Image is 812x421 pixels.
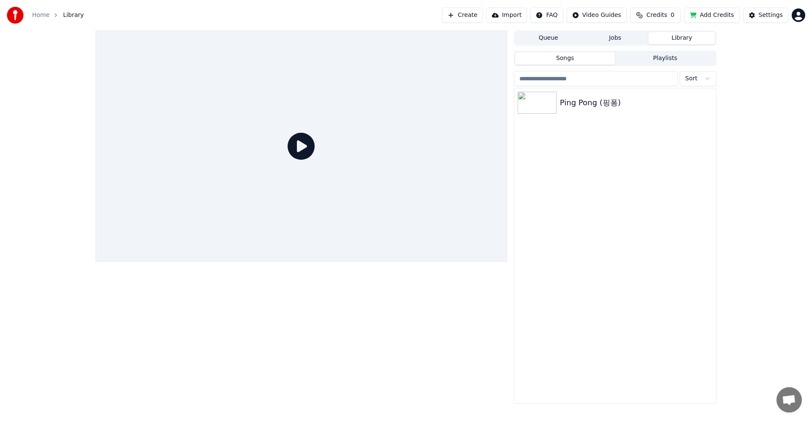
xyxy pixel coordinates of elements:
button: Library [648,32,715,44]
span: Sort [685,74,697,83]
button: Video Guides [567,8,627,23]
span: Credits [646,11,667,19]
button: Playlists [615,52,715,65]
div: Ping Pong (핑퐁) [560,97,713,109]
nav: breadcrumb [32,11,84,19]
div: Settings [759,11,783,19]
button: Add Credits [684,8,740,23]
span: 0 [671,11,675,19]
img: youka [7,7,24,24]
button: Create [442,8,483,23]
button: FAQ [530,8,563,23]
button: Songs [515,52,615,65]
a: Home [32,11,49,19]
button: Credits0 [630,8,681,23]
div: 채팅 열기 [776,387,802,413]
button: Jobs [582,32,649,44]
button: Import [486,8,527,23]
button: Settings [743,8,788,23]
button: Queue [515,32,582,44]
span: Library [63,11,84,19]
